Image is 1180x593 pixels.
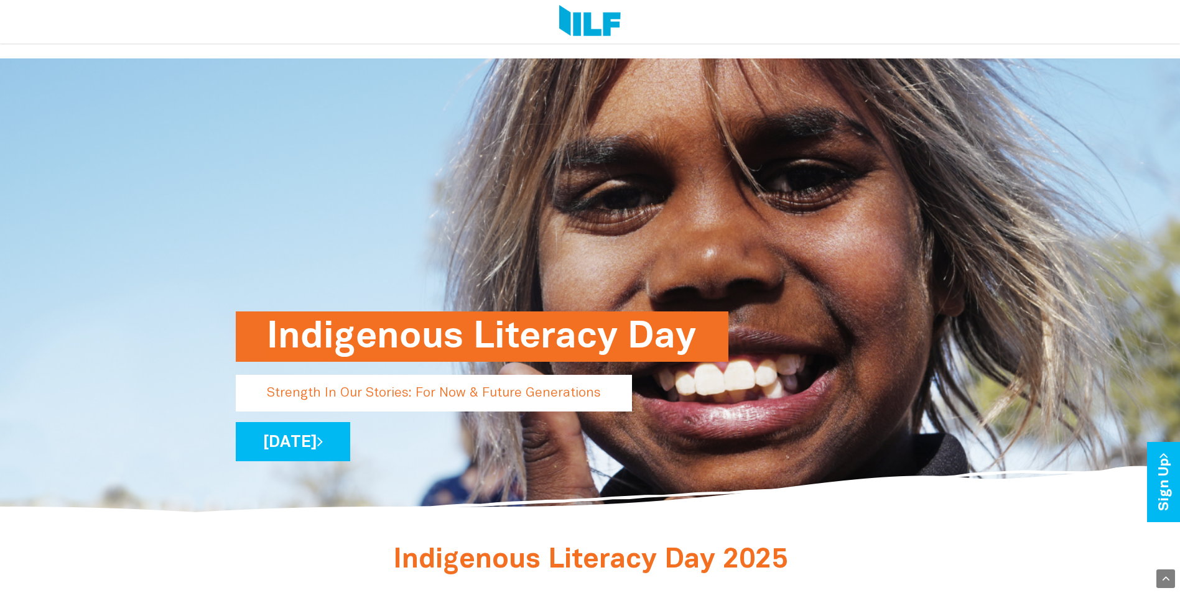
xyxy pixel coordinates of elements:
h1: Indigenous Literacy Day [267,311,697,362]
div: Scroll Back to Top [1156,569,1175,588]
img: Logo [559,5,621,39]
p: Strength In Our Stories: For Now & Future Generations [236,375,632,411]
a: [DATE] [236,422,350,461]
span: Indigenous Literacy Day 2025 [393,548,787,573]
